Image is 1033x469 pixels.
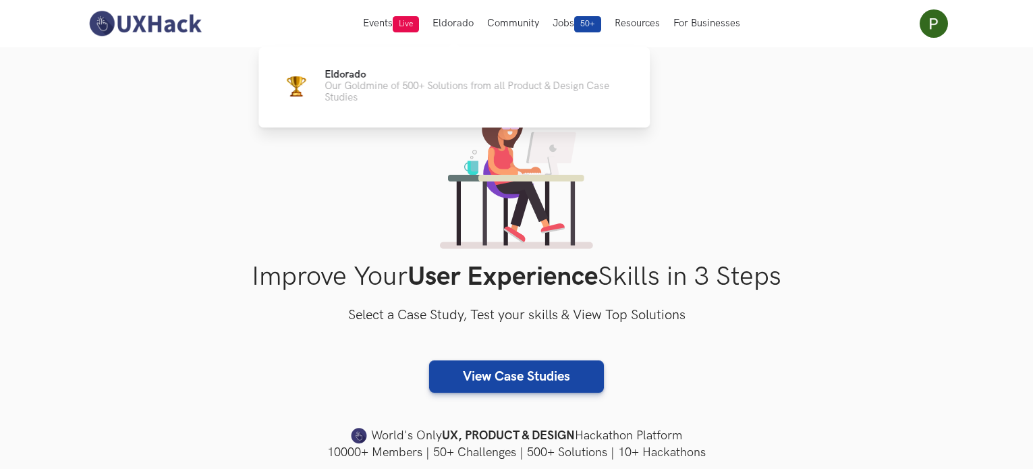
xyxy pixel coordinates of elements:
[325,80,628,103] p: Our Goldmine of 500+ Solutions from all Product & Design Case Studies
[440,103,593,249] img: lady working on laptop
[85,426,949,445] h4: World's Only Hackathon Platform
[280,69,628,103] a: TrophyEldoradoOur Goldmine of 500+ Solutions from all Product & Design Case Studies
[429,360,604,393] a: View Case Studies
[85,9,205,38] img: UXHack-logo.png
[85,444,949,461] h4: 10000+ Members | 50+ Challenges | 500+ Solutions | 10+ Hackathons
[85,305,949,327] h3: Select a Case Study, Test your skills & View Top Solutions
[574,16,601,32] span: 50+
[393,16,419,32] span: Live
[85,261,949,293] h1: Improve Your Skills in 3 Steps
[442,426,575,445] strong: UX, PRODUCT & DESIGN
[920,9,948,38] img: Your profile pic
[325,69,366,80] span: Eldorado
[286,76,306,96] img: Trophy
[408,261,598,293] strong: User Experience
[351,427,367,445] img: uxhack-favicon-image.png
